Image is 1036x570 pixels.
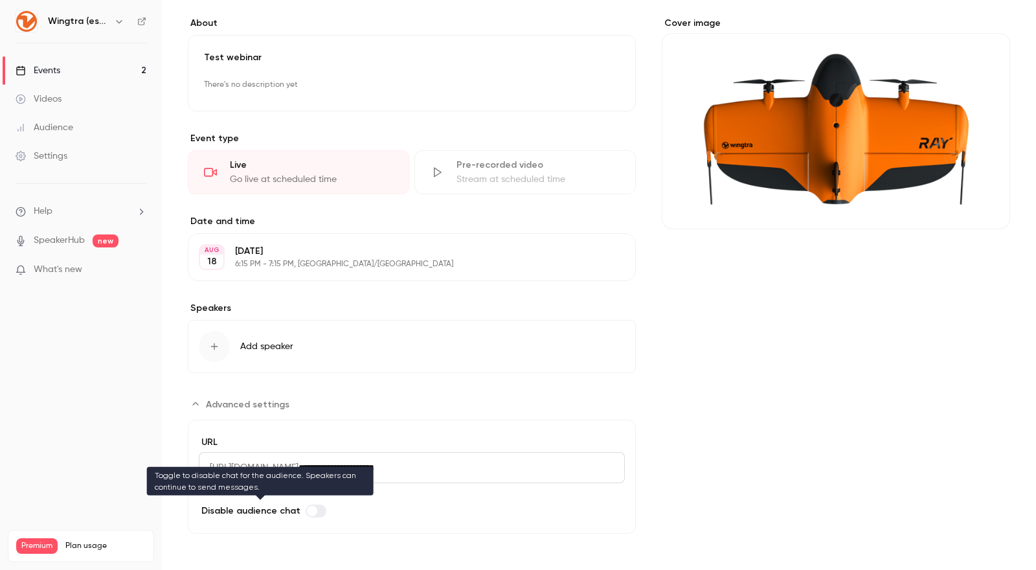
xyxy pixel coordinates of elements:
[34,263,82,277] span: What's new
[188,302,636,315] label: Speakers
[188,320,636,373] button: Add speaker
[204,74,620,95] p: There's no description yet
[16,205,146,218] li: help-dropdown-opener
[199,452,298,483] span: [URL][DOMAIN_NAME]
[16,11,37,32] img: Wingtra (español)
[235,245,567,258] p: [DATE]
[414,150,636,194] div: Pre-recorded videoStream at scheduled time
[188,215,636,228] label: Date and time
[16,93,62,106] div: Videos
[230,173,393,186] div: Go live at scheduled time
[207,255,217,268] p: 18
[16,121,73,134] div: Audience
[131,264,146,276] iframe: Noticeable Trigger
[200,245,223,255] div: AUG
[206,398,289,411] span: Advanced settings
[662,17,1010,30] label: Cover image
[48,15,109,28] h6: Wingtra (español)
[204,51,620,64] p: Test webinar
[16,150,67,163] div: Settings
[93,234,118,247] span: new
[240,340,293,353] span: Add speaker
[456,173,620,186] div: Stream at scheduled time
[662,17,1010,229] section: Cover image
[199,436,625,449] label: URL
[16,538,58,554] span: Premium
[188,17,636,30] label: About
[456,159,620,172] div: Pre-recorded video
[235,259,567,269] p: 6:15 PM - 7:15 PM, [GEOGRAPHIC_DATA]/[GEOGRAPHIC_DATA]
[65,541,146,551] span: Plan usage
[188,132,636,145] p: Event type
[188,394,636,534] section: Advanced settings
[34,234,85,247] a: SpeakerHub
[16,64,60,77] div: Events
[34,205,52,218] span: Help
[188,150,409,194] div: LiveGo live at scheduled time
[230,159,393,172] div: Live
[188,394,297,415] button: Advanced settings
[201,504,300,518] span: Disable audience chat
